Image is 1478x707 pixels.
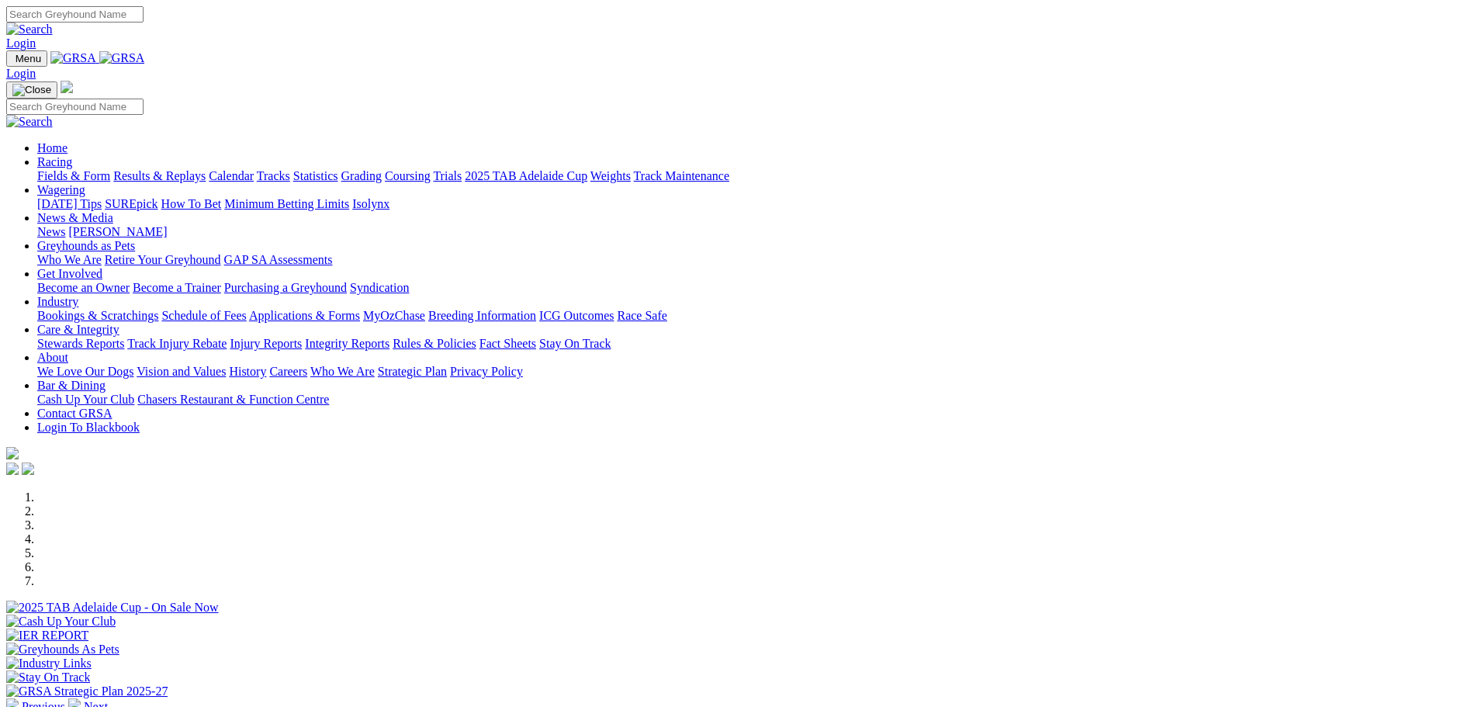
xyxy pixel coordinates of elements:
div: Greyhounds as Pets [37,253,1472,267]
a: Stewards Reports [37,337,124,350]
img: Industry Links [6,657,92,671]
a: Fact Sheets [479,337,536,350]
img: GRSA Strategic Plan 2025-27 [6,684,168,698]
a: Greyhounds as Pets [37,239,135,252]
img: Stay On Track [6,671,90,684]
a: Who We Are [310,365,375,378]
a: History [229,365,266,378]
a: Weights [590,169,631,182]
img: Close [12,84,51,96]
a: How To Bet [161,197,222,210]
a: GAP SA Assessments [224,253,333,266]
div: Care & Integrity [37,337,1472,351]
a: Breeding Information [428,309,536,322]
img: 2025 TAB Adelaide Cup - On Sale Now [6,601,219,615]
a: Statistics [293,169,338,182]
a: Strategic Plan [378,365,447,378]
a: [DATE] Tips [37,197,102,210]
div: News & Media [37,225,1472,239]
img: Search [6,23,53,36]
a: Grading [341,169,382,182]
a: Results & Replays [113,169,206,182]
img: GRSA [50,51,96,65]
input: Search [6,99,144,115]
a: Racing [37,155,72,168]
img: Greyhounds As Pets [6,643,119,657]
img: GRSA [99,51,145,65]
button: Toggle navigation [6,81,57,99]
a: Injury Reports [230,337,302,350]
a: Coursing [385,169,431,182]
a: Login To Blackbook [37,421,140,434]
a: About [37,351,68,364]
a: Retire Your Greyhound [105,253,221,266]
a: Calendar [209,169,254,182]
a: Login [6,36,36,50]
a: Vision and Values [137,365,226,378]
img: twitter.svg [22,463,34,475]
a: Become a Trainer [133,281,221,294]
a: Minimum Betting Limits [224,197,349,210]
a: We Love Our Dogs [37,365,133,378]
div: Get Involved [37,281,1472,295]
div: Racing [37,169,1472,183]
img: logo-grsa-white.png [61,81,73,93]
a: Stay On Track [539,337,611,350]
a: Get Involved [37,267,102,280]
a: Cash Up Your Club [37,393,134,406]
img: Cash Up Your Club [6,615,116,629]
a: ICG Outcomes [539,309,614,322]
a: Race Safe [617,309,666,322]
a: MyOzChase [363,309,425,322]
input: Search [6,6,144,23]
a: Care & Integrity [37,323,119,336]
a: News [37,225,65,238]
a: Schedule of Fees [161,309,246,322]
img: Search [6,115,53,129]
a: Track Maintenance [634,169,729,182]
div: Wagering [37,197,1472,211]
a: Home [37,141,67,154]
a: Careers [269,365,307,378]
a: Bar & Dining [37,379,106,392]
div: About [37,365,1472,379]
a: Rules & Policies [393,337,476,350]
img: IER REPORT [6,629,88,643]
img: facebook.svg [6,463,19,475]
a: Trials [433,169,462,182]
a: Privacy Policy [450,365,523,378]
a: Wagering [37,183,85,196]
a: Isolynx [352,197,389,210]
a: Who We Are [37,253,102,266]
a: Bookings & Scratchings [37,309,158,322]
span: Menu [16,53,41,64]
a: Integrity Reports [305,337,389,350]
a: Tracks [257,169,290,182]
a: Contact GRSA [37,407,112,420]
a: Fields & Form [37,169,110,182]
div: Bar & Dining [37,393,1472,407]
a: Industry [37,295,78,308]
a: Track Injury Rebate [127,337,227,350]
a: Purchasing a Greyhound [224,281,347,294]
a: Chasers Restaurant & Function Centre [137,393,329,406]
button: Toggle navigation [6,50,47,67]
div: Industry [37,309,1472,323]
a: SUREpick [105,197,157,210]
img: logo-grsa-white.png [6,447,19,459]
a: [PERSON_NAME] [68,225,167,238]
a: Syndication [350,281,409,294]
a: News & Media [37,211,113,224]
a: Become an Owner [37,281,130,294]
a: Applications & Forms [249,309,360,322]
a: 2025 TAB Adelaide Cup [465,169,587,182]
a: Login [6,67,36,80]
